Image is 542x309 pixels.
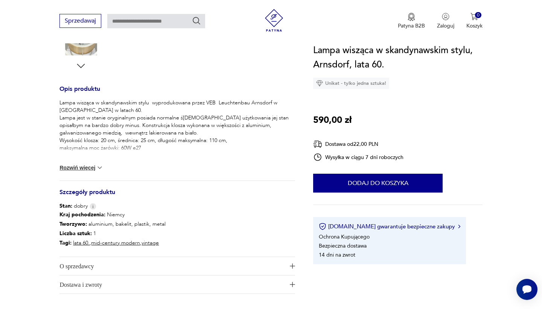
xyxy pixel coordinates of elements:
[59,275,285,294] span: Dostawa i zwroty
[319,223,326,230] img: Ikona certyfikatu
[59,164,103,171] button: Rozwiń więcej
[263,9,285,32] img: Patyna - sklep z meblami i dekoracjami vintage
[96,164,104,171] img: chevron down
[59,190,295,202] h3: Szczegóły produktu
[458,225,460,228] img: Ikona strzałki w prawo
[313,139,322,149] img: Ikona dostawy
[142,239,159,246] a: vintage
[59,14,101,28] button: Sprzedawaj
[91,239,140,246] a: mid-century modern
[516,279,537,300] iframe: Smartsupp widget button
[313,113,352,127] p: 590,00 zł
[59,99,295,152] p: Lampa wisząca w skandynawskim stylu wyprodukowana przez VEB Leuchtenbau Arnsdorf w [GEOGRAPHIC_DA...
[59,275,295,294] button: Ikona plusaDostawa i zwroty
[59,19,101,24] a: Sprzedawaj
[313,153,403,162] div: Wysyłka w ciągu 7 dni roboczych
[59,219,166,229] p: aluminium, bakelit, plastik, metal
[59,202,72,210] b: Stan:
[313,78,389,89] div: Unikat - tylko jedna sztuka!
[316,80,323,87] img: Ikona diamentu
[319,223,460,230] button: [DOMAIN_NAME] gwarantuje bezpieczne zakupy
[313,139,403,149] div: Dostawa od 22,00 PLN
[466,13,483,29] button: 0Koszyk
[59,220,87,228] b: Tworzywo :
[59,229,166,238] p: 1
[290,282,295,287] img: Ikona plusa
[319,251,355,259] li: 14 dni na zwrot
[59,230,92,237] b: Liczba sztuk:
[73,239,90,246] a: lata 60.
[59,210,166,219] p: Niemcy
[408,13,415,21] img: Ikona medalu
[59,202,88,210] span: dobry
[398,13,425,29] button: Patyna B2B
[437,22,454,29] p: Zaloguj
[466,22,483,29] p: Koszyk
[59,238,166,248] p: , ,
[398,13,425,29] a: Ikona medaluPatyna B2B
[192,16,201,25] button: Szukaj
[90,203,96,210] img: Info icon
[475,12,481,18] div: 0
[313,174,443,193] button: Dodaj do koszyka
[398,22,425,29] p: Patyna B2B
[470,13,478,20] img: Ikona koszyka
[59,257,285,275] span: O sprzedawcy
[442,13,449,20] img: Ikonka użytkownika
[290,263,295,269] img: Ikona plusa
[59,211,105,218] b: Kraj pochodzenia :
[59,239,72,246] b: Tagi:
[437,13,454,29] button: Zaloguj
[313,43,482,72] h1: Lampa wisząca w skandynawskim stylu, Arnsdorf, lata 60.
[319,233,370,240] li: Ochrona Kupującego
[59,257,295,275] button: Ikona plusaO sprzedawcy
[319,242,367,249] li: Bezpieczna dostawa
[59,87,295,99] h3: Opis produktu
